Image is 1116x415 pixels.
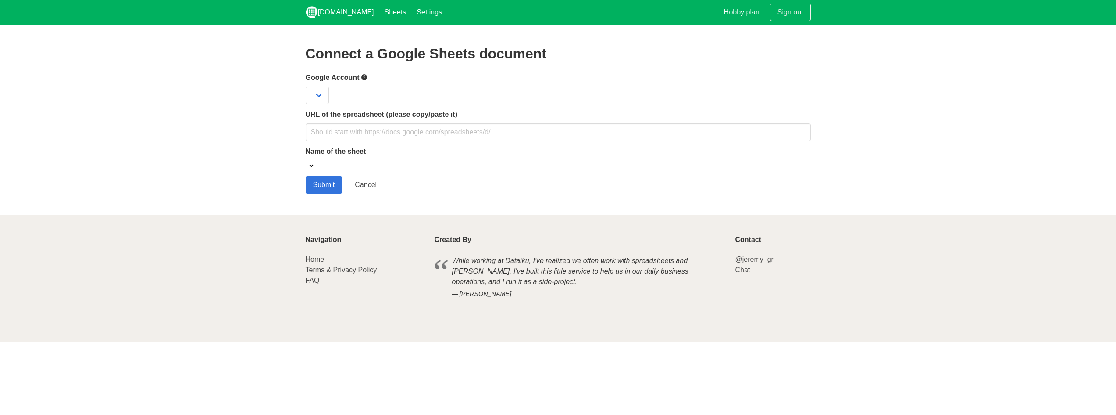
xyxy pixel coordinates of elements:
[306,266,377,274] a: Terms & Privacy Policy
[347,176,384,194] a: Cancel
[306,236,424,244] p: Navigation
[735,256,773,263] a: @jeremy_gr
[770,4,811,21] a: Sign out
[306,277,320,284] a: FAQ
[435,254,725,300] blockquote: While working at Dataiku, I've realized we often work with spreadsheets and [PERSON_NAME]. I've b...
[435,236,725,244] p: Created By
[306,72,811,83] label: Google Account
[306,6,318,18] img: logo_v2_white.png
[306,176,342,194] input: Submit
[306,109,811,120] label: URL of the spreadsheet (please copy/paste it)
[735,236,810,244] p: Contact
[735,266,750,274] a: Chat
[306,256,324,263] a: Home
[452,289,707,299] cite: [PERSON_NAME]
[306,146,811,157] label: Name of the sheet
[306,46,811,61] h2: Connect a Google Sheets document
[306,123,811,141] input: Should start with https://docs.google.com/spreadsheets/d/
